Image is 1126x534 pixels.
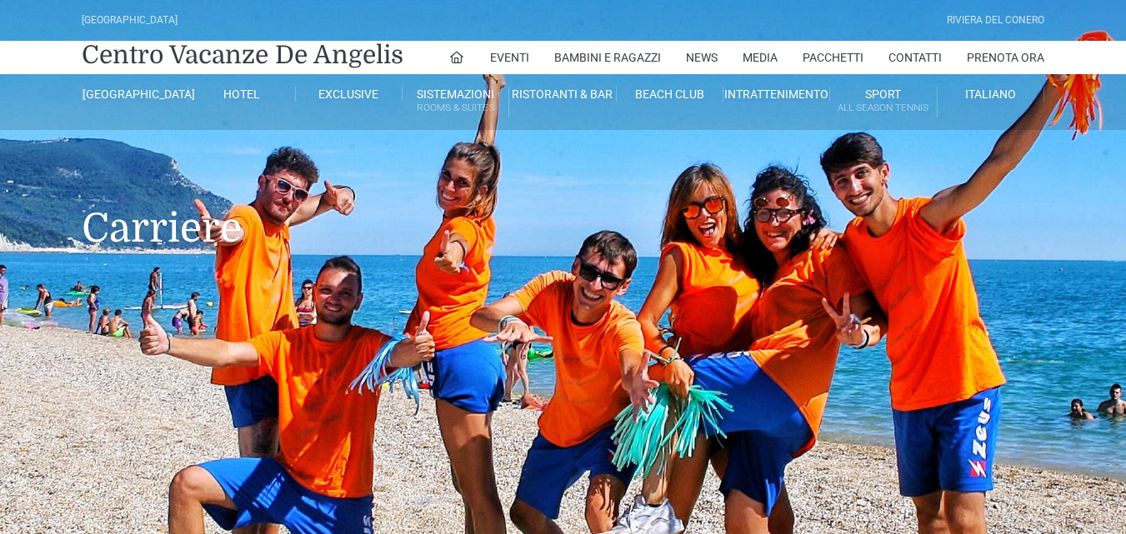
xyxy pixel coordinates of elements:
a: SportAll Season Tennis [830,87,937,117]
a: Media [743,41,778,74]
a: Contatti [888,41,942,74]
span: Italiano [965,87,1016,101]
a: Hotel [188,87,295,102]
a: Centro Vacanze De Angelis [82,38,403,72]
a: News [686,41,718,74]
h1: Carriere [82,130,1044,277]
a: Intrattenimento [723,87,830,102]
a: SistemazioniRooms & Suites [403,87,509,117]
div: Riviera Del Conero [947,12,1044,28]
a: Italiano [938,87,1044,102]
a: Beach Club [617,87,723,102]
small: Rooms & Suites [403,100,508,116]
a: Bambini e Ragazzi [554,41,661,74]
small: All Season Tennis [830,100,936,116]
a: Eventi [490,41,529,74]
a: Exclusive [296,87,403,102]
a: Pacchetti [803,41,863,74]
a: Prenota Ora [967,41,1044,74]
a: [GEOGRAPHIC_DATA] [82,87,188,102]
div: [GEOGRAPHIC_DATA] [82,12,178,28]
a: Ristoranti & Bar [509,87,616,102]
